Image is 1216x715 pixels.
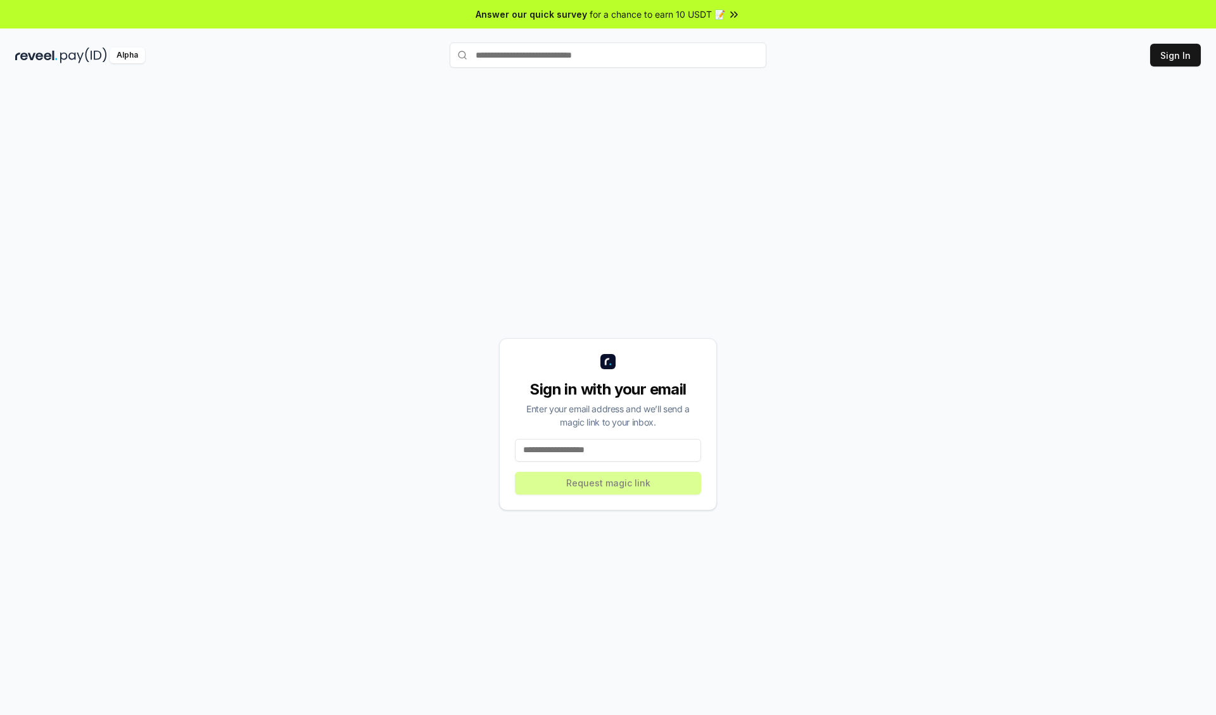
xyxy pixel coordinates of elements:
span: Answer our quick survey [476,8,587,21]
div: Enter your email address and we’ll send a magic link to your inbox. [515,402,701,429]
div: Alpha [110,47,145,63]
img: logo_small [600,354,616,369]
div: Sign in with your email [515,379,701,400]
button: Sign In [1150,44,1201,66]
span: for a chance to earn 10 USDT 📝 [590,8,725,21]
img: pay_id [60,47,107,63]
img: reveel_dark [15,47,58,63]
